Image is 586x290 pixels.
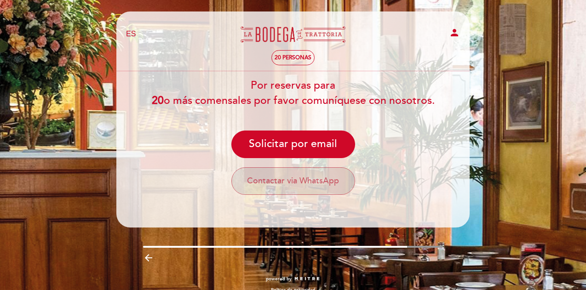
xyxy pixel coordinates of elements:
[231,167,355,195] button: Contactar via WhatsApp
[275,54,311,61] span: 20 personas
[116,78,470,108] div: Por reservas para o más comensales por favor comuníquese con nosotros.
[143,252,154,263] i: arrow_backward
[231,131,355,158] button: Solicitar por email
[266,276,292,282] span: powered by
[266,276,320,282] a: powered by
[449,27,460,38] i: person
[152,94,164,107] b: 20
[449,27,460,41] button: person
[236,22,350,47] a: La Bodega de la Trattoria - [PERSON_NAME]
[294,277,320,281] img: MEITRE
